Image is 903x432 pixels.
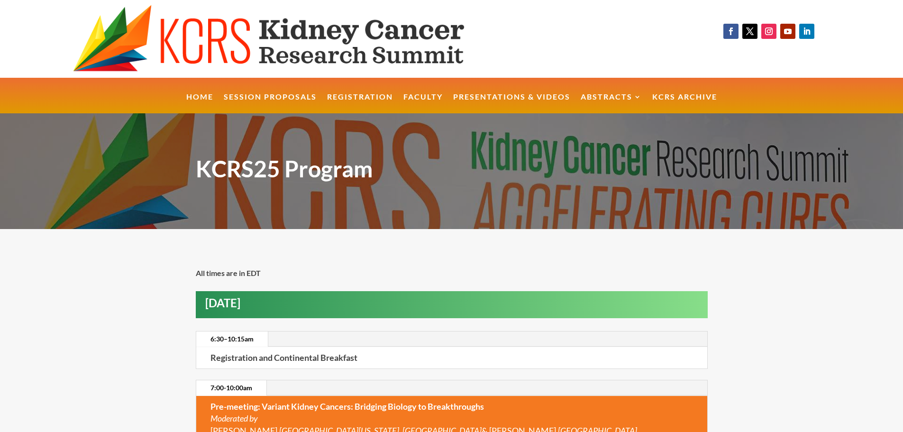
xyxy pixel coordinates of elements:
[453,93,570,114] a: Presentations & Videos
[186,93,213,114] a: Home
[210,401,484,412] strong: Pre-meeting: Variant Kidney Cancers: Bridging Biology to Breakthroughs
[196,152,708,191] h1: KCRS25 Program
[210,352,357,363] strong: Registration and Continental Breakfast
[196,380,266,395] a: 7:00-10:00am
[723,24,739,39] a: Follow on Facebook
[327,93,393,114] a: Registration
[224,93,317,114] a: Session Proposals
[73,5,512,73] img: KCRS generic logo wide
[403,93,443,114] a: Faculty
[581,93,642,114] a: Abstracts
[652,93,717,114] a: KCRS Archive
[742,24,757,39] a: Follow on X
[196,267,708,279] p: All times are in EDT
[780,24,795,39] a: Follow on Youtube
[761,24,776,39] a: Follow on Instagram
[210,413,258,423] em: Moderated by
[799,24,814,39] a: Follow on LinkedIn
[196,331,268,347] a: 6:30–10:15am
[205,297,708,313] h2: [DATE]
